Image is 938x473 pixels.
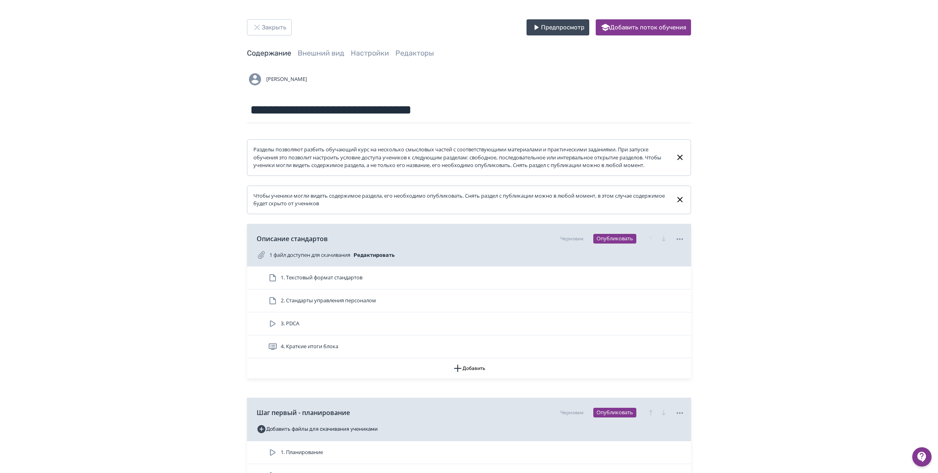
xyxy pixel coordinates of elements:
button: Добавить поток обучения [596,19,691,35]
div: Чтобы ученики могли видеть содержимое раздела, его необходимо опубликовать. Снять раздел с публик... [253,192,669,208]
span: 2. Стандарты управления персоналом [281,297,376,305]
button: Добавить файлы для скачивания учениками [257,423,378,436]
button: Добавить [247,358,691,378]
button: Опубликовать [593,234,636,244]
div: 4. Краткие итоги блока [247,335,691,358]
div: 2. Стандарты управления персоналом [247,289,691,312]
button: Опубликовать [593,408,636,417]
span: 1. Планирование [281,448,323,456]
span: 4. Краткие итоги блока [281,343,338,351]
span: 1 файл доступен для скачивания [269,251,350,259]
div: 1. Текстовый формат стандартов [247,266,691,289]
div: Разделы позволяют разбить обучающий курс на несколько смысловых частей с соответствующими материа... [253,146,669,169]
a: Настройки [351,49,389,58]
span: 3. PDCA [281,320,299,328]
span: 1. Текстовый формат стандартов [281,274,362,282]
button: Редактировать [354,249,395,262]
a: Содержание [247,49,291,58]
span: [PERSON_NAME] [266,75,307,83]
span: Описание стандартов [257,234,328,244]
div: 3. PDCA [247,312,691,335]
div: 1. Планирование [247,441,691,464]
button: Закрыть [247,19,292,35]
a: Внешний вид [298,49,344,58]
div: Черновик [560,409,584,416]
a: Редакторы [395,49,434,58]
button: Предпросмотр [527,19,589,35]
span: Шаг первый - планирование [257,408,350,417]
div: Черновик [560,235,584,242]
